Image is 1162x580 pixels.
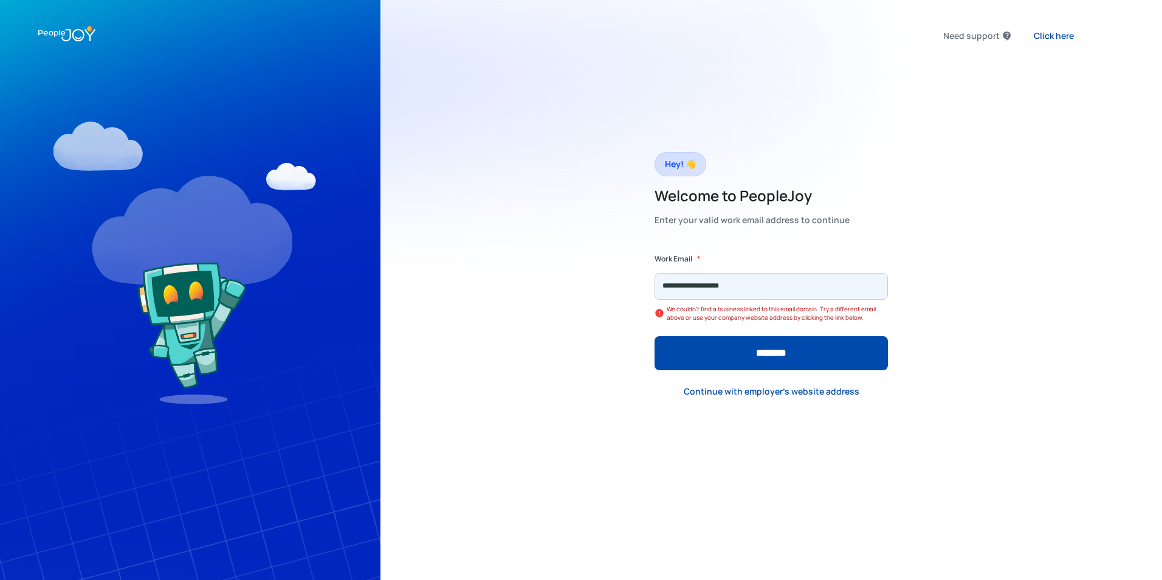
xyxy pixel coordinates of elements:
label: Work Email [655,253,692,265]
form: Form [655,253,888,370]
h2: Welcome to PeopleJoy [655,186,850,205]
div: Enter your valid work email address to continue [655,212,850,229]
a: Click here [1024,23,1084,48]
a: Continue with employer's website address [674,379,869,404]
div: We couldn't find a business linked to this email domain. Try a different email above or use your ... [667,305,888,322]
div: Hey! 👋 [665,156,696,173]
div: Continue with employer's website address [684,385,859,398]
div: Need support [943,27,1000,44]
div: Click here [1034,30,1074,42]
